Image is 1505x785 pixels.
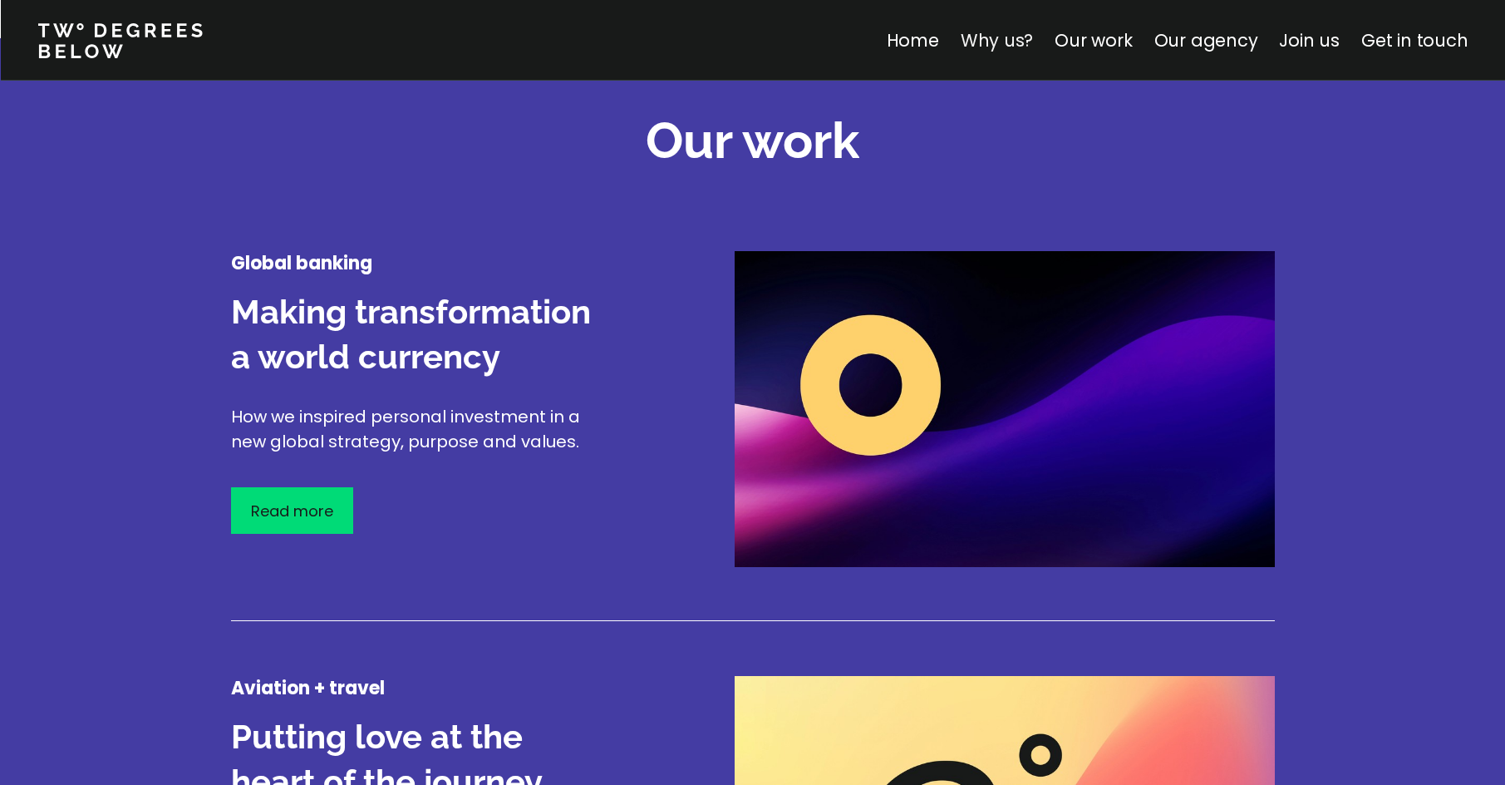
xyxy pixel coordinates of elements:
a: Global bankingMaking transformation a world currencyHow we inspired personal investment in a new ... [231,251,1275,668]
a: Our agency [1153,28,1257,52]
h4: Global banking [231,251,613,276]
a: Get in touch [1361,28,1468,52]
h3: Making transformation a world currency [231,289,613,379]
p: Read more [251,500,333,522]
h4: Aviation + travel [231,676,613,701]
a: Home [886,28,938,52]
a: Join us [1279,28,1340,52]
p: How we inspired personal investment in a new global strategy, purpose and values. [231,404,613,454]
a: Our work [1055,28,1132,52]
h2: Our work [646,107,859,175]
a: Why us? [960,28,1033,52]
